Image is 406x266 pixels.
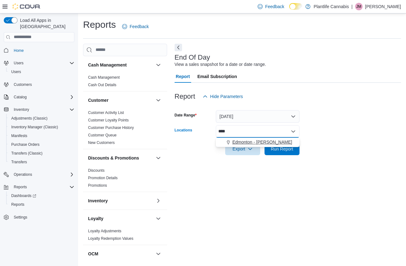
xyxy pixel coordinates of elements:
[11,47,26,54] a: Home
[88,140,115,145] span: New Customers
[11,183,74,191] span: Reports
[6,123,77,131] button: Inventory Manager (Classic)
[11,59,74,67] span: Users
[1,80,77,89] button: Customers
[11,171,35,178] button: Operations
[200,90,245,103] button: Hide Parameters
[1,105,77,114] button: Inventory
[155,197,162,204] button: Inventory
[229,143,256,155] span: Export
[9,115,74,122] span: Adjustments (Classic)
[6,149,77,158] button: Transfers (Classic)
[88,176,118,180] a: Promotion Details
[9,150,45,157] a: Transfers (Classic)
[88,215,103,222] h3: Loyalty
[88,183,107,188] a: Promotions
[175,113,197,118] label: Date Range
[271,146,293,152] span: Run Report
[265,143,300,155] button: Run Report
[83,227,167,245] div: Loyalty
[232,139,292,145] span: Edmonton - [PERSON_NAME]
[9,68,23,76] a: Users
[88,126,134,130] a: Customer Purchase History
[88,198,108,204] h3: Inventory
[355,3,363,10] div: Justin McIssac
[11,213,74,221] span: Settings
[11,133,27,138] span: Manifests
[225,143,260,155] button: Export
[14,185,27,190] span: Reports
[175,44,182,51] button: Next
[289,3,302,10] input: Dark Mode
[1,59,77,67] button: Users
[155,215,162,222] button: Loyalty
[175,54,210,61] h3: End Of Day
[9,132,30,140] a: Manifests
[176,70,190,83] span: Report
[88,110,124,115] span: Customer Activity List
[1,170,77,179] button: Operations
[14,107,29,112] span: Inventory
[83,167,167,192] div: Discounts & Promotions
[1,93,77,101] button: Catalog
[9,115,50,122] a: Adjustments (Classic)
[1,183,77,191] button: Reports
[9,192,39,199] a: Dashboards
[88,198,153,204] button: Inventory
[175,61,266,68] div: View a sales snapshot for a date or date range.
[11,47,74,54] span: Home
[9,68,74,76] span: Users
[11,59,26,67] button: Users
[12,3,41,10] img: Cova
[14,82,32,87] span: Customers
[175,128,192,133] label: Locations
[88,168,105,173] span: Discounts
[1,213,77,222] button: Settings
[155,96,162,104] button: Customer
[88,229,121,233] a: Loyalty Adjustments
[88,118,129,123] span: Customer Loyalty Points
[9,132,74,140] span: Manifests
[130,23,149,30] span: Feedback
[216,138,300,147] button: Edmonton - [PERSON_NAME]
[216,138,300,147] div: Choose from the following options
[365,3,401,10] p: [PERSON_NAME]
[14,48,24,53] span: Home
[265,3,284,10] span: Feedback
[83,74,167,91] div: Cash Management
[351,3,353,10] p: |
[9,158,29,166] a: Transfers
[88,175,118,180] span: Promotion Details
[88,125,134,130] span: Customer Purchase History
[88,82,116,87] span: Cash Out Details
[88,215,153,222] button: Loyalty
[11,171,74,178] span: Operations
[88,155,139,161] h3: Discounts & Promotions
[175,93,195,100] h3: Report
[88,118,129,122] a: Customer Loyalty Points
[88,97,108,103] h3: Customer
[11,125,58,130] span: Inventory Manager (Classic)
[11,81,74,88] span: Customers
[88,97,153,103] button: Customer
[11,142,40,147] span: Purchase Orders
[88,133,116,137] a: Customer Queue
[6,200,77,209] button: Reports
[88,62,127,68] h3: Cash Management
[11,183,29,191] button: Reports
[314,3,349,10] p: Plantlife Cannabis
[9,123,74,131] span: Inventory Manager (Classic)
[6,140,77,149] button: Purchase Orders
[11,81,34,88] a: Customers
[88,155,153,161] button: Discounts & Promotions
[9,141,74,148] span: Purchase Orders
[9,201,74,208] span: Reports
[6,191,77,200] a: Dashboards
[88,140,115,145] a: New Customers
[11,116,47,121] span: Adjustments (Classic)
[6,114,77,123] button: Adjustments (Classic)
[356,3,361,10] span: JM
[88,229,121,234] span: Loyalty Adjustments
[155,61,162,69] button: Cash Management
